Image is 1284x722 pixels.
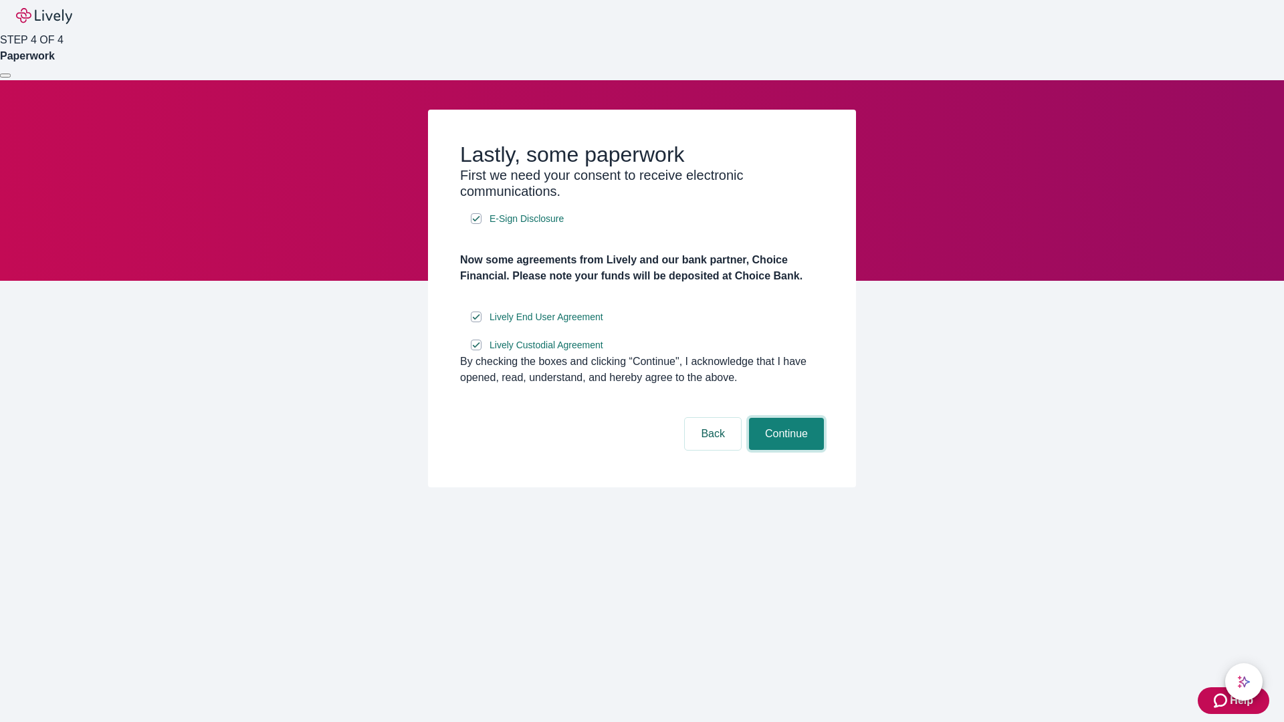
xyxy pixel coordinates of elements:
[1198,687,1269,714] button: Zendesk support iconHelp
[1225,663,1263,701] button: chat
[460,354,824,386] div: By checking the boxes and clicking “Continue", I acknowledge that I have opened, read, understand...
[490,212,564,226] span: E-Sign Disclosure
[487,211,566,227] a: e-sign disclosure document
[16,8,72,24] img: Lively
[1230,693,1253,709] span: Help
[749,418,824,450] button: Continue
[460,142,824,167] h2: Lastly, some paperwork
[490,310,603,324] span: Lively End User Agreement
[1214,693,1230,709] svg: Zendesk support icon
[460,252,824,284] h4: Now some agreements from Lively and our bank partner, Choice Financial. Please note your funds wi...
[490,338,603,352] span: Lively Custodial Agreement
[1237,675,1251,689] svg: Lively AI Assistant
[487,337,606,354] a: e-sign disclosure document
[487,309,606,326] a: e-sign disclosure document
[460,167,824,199] h3: First we need your consent to receive electronic communications.
[685,418,741,450] button: Back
